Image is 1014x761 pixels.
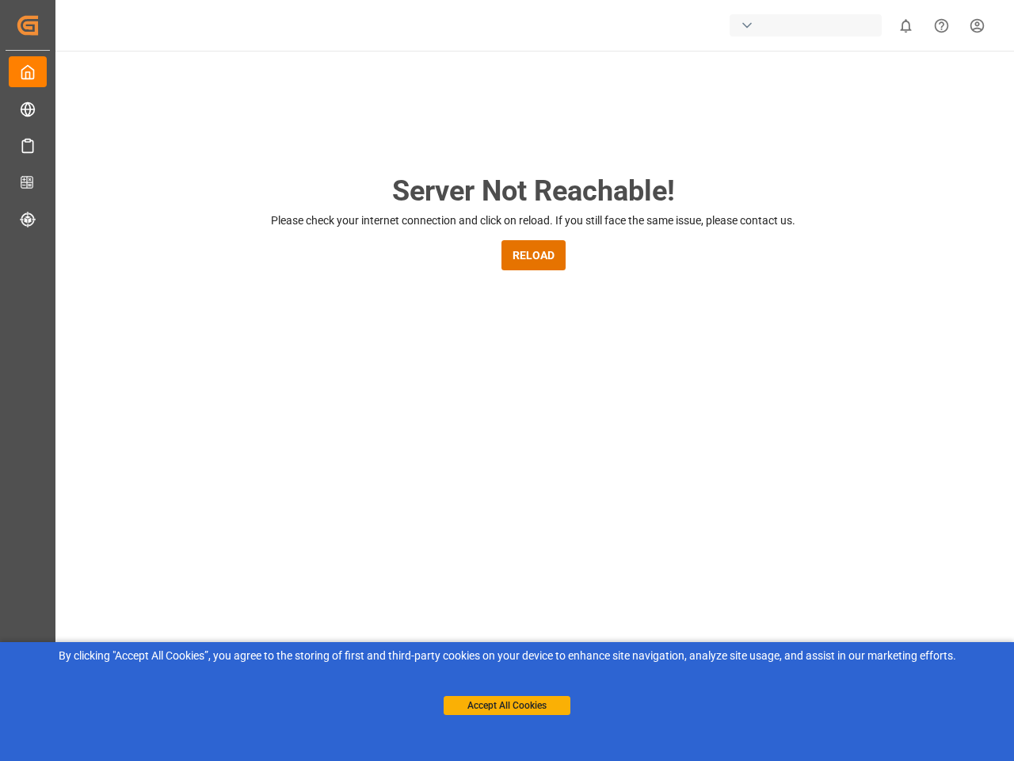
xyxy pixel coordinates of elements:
p: Please check your internet connection and click on reload. If you still face the same issue, plea... [271,212,795,229]
button: show 0 new notifications [888,8,924,44]
h2: Server Not Reachable! [392,170,675,212]
button: Help Center [924,8,959,44]
button: RELOAD [501,240,566,270]
button: Accept All Cookies [444,696,570,715]
div: By clicking "Accept All Cookies”, you agree to the storing of first and third-party cookies on yo... [11,648,1003,664]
